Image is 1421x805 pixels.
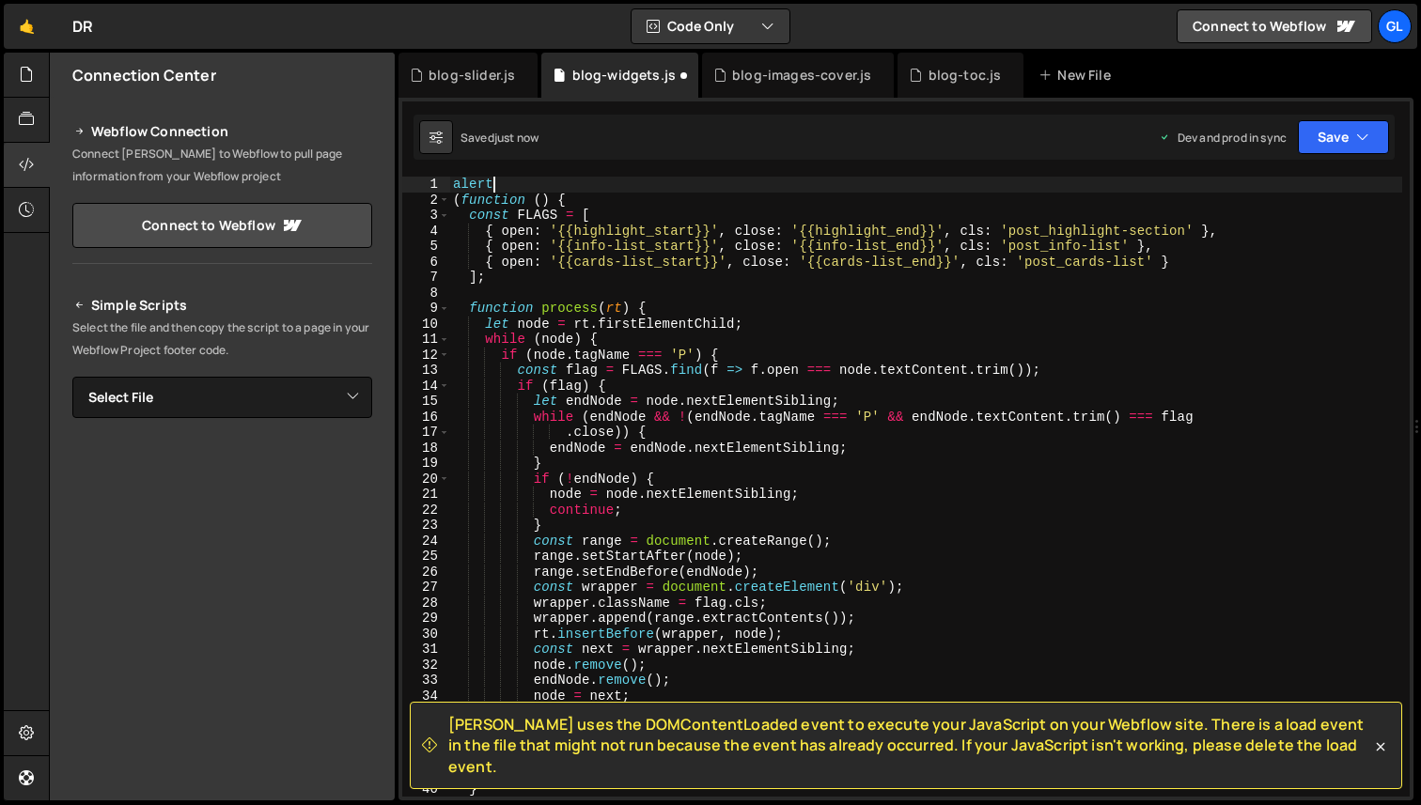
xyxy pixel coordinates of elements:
div: 33 [402,673,450,689]
div: 11 [402,332,450,348]
div: 7 [402,270,450,286]
div: blog-toc.js [929,66,1002,85]
div: 29 [402,611,450,627]
div: 17 [402,425,450,441]
div: 9 [402,301,450,317]
span: [PERSON_NAME] uses the DOMContentLoaded event to execute your JavaScript on your Webflow site. Th... [448,714,1371,777]
p: Select the file and then copy the script to a page in your Webflow Project footer code. [72,317,372,362]
h2: Connection Center [72,65,216,85]
div: 22 [402,503,450,519]
p: Connect [PERSON_NAME] to Webflow to pull page information from your Webflow project [72,143,372,188]
div: Dev and prod in sync [1159,130,1287,146]
div: 21 [402,487,450,503]
iframe: YouTube video player [72,449,374,618]
div: 25 [402,549,450,565]
div: 37 [402,735,450,751]
div: blog-images-cover.js [732,66,871,85]
div: 24 [402,534,450,550]
div: 19 [402,456,450,472]
h2: Webflow Connection [72,120,372,143]
div: 5 [402,239,450,255]
div: blog-widgets.js [572,66,676,85]
div: 1 [402,177,450,193]
div: blog-slider.js [429,66,515,85]
div: 38 [402,751,450,766]
div: 32 [402,658,450,673]
a: 🤙 [4,4,50,49]
div: DR [72,15,93,38]
div: New File [1038,66,1117,85]
div: 28 [402,596,450,611]
button: Save [1298,120,1389,154]
a: Gl [1378,9,1412,43]
div: 20 [402,472,450,488]
div: 36 [402,720,450,735]
div: 14 [402,379,450,395]
div: 31 [402,642,450,658]
div: 2 [402,193,450,209]
div: 8 [402,286,450,302]
div: 16 [402,410,450,426]
button: Code Only [632,9,789,43]
div: 15 [402,394,450,410]
div: 4 [402,224,450,240]
div: just now [494,130,539,146]
div: 40 [402,782,450,797]
div: 12 [402,348,450,364]
div: 39 [402,766,450,782]
div: 18 [402,441,450,457]
div: 13 [402,363,450,379]
div: 6 [402,255,450,271]
div: 30 [402,627,450,642]
div: 26 [402,565,450,581]
div: 27 [402,580,450,596]
a: Connect to Webflow [72,203,372,248]
div: 3 [402,208,450,224]
div: 23 [402,518,450,534]
h2: Simple Scripts [72,294,372,317]
iframe: YouTube video player [72,630,374,799]
div: 35 [402,704,450,720]
div: 10 [402,317,450,333]
div: 34 [402,689,450,704]
a: Connect to Webflow [1177,9,1372,43]
div: Saved [461,130,539,146]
